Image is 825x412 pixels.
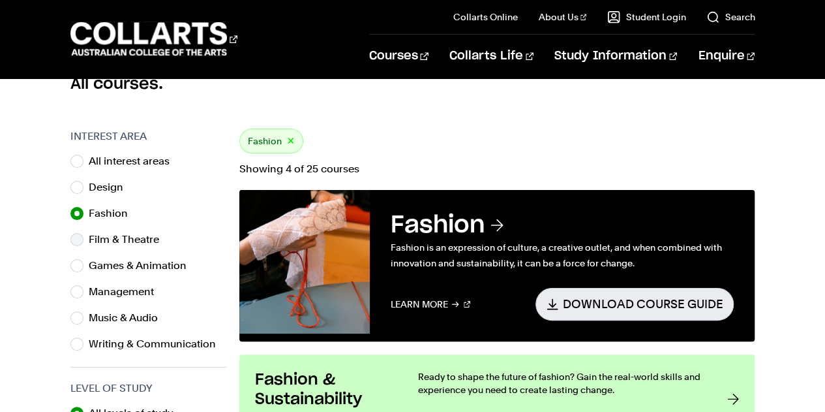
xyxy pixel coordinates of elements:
[391,288,471,320] a: Learn More
[453,10,518,24] a: Collarts Online
[89,309,168,327] label: Music & Audio
[255,370,392,409] h3: Fashion & Sustainability
[89,230,170,249] label: Film & Theatre
[89,152,180,170] label: All interest areas
[89,204,138,223] label: Fashion
[698,35,755,78] a: Enquire
[535,288,734,320] a: Download Course Guide
[607,10,685,24] a: Student Login
[70,74,755,95] h2: All courses.
[70,129,226,144] h3: Interest Area
[89,178,134,197] label: Design
[391,211,734,240] h3: Fashion
[706,10,755,24] a: Search
[89,283,164,301] label: Management
[89,257,197,275] label: Games & Animation
[449,35,533,78] a: Collarts Life
[418,370,702,396] p: Ready to shape the future of fashion? Gain the real-world skills and experience you need to creat...
[239,164,755,174] p: Showing 4 of 25 courses
[369,35,428,78] a: Courses
[89,335,226,353] label: Writing & Communication
[239,190,370,334] img: Fashion
[554,35,677,78] a: Study Information
[239,129,303,153] div: Fashion
[539,10,587,24] a: About Us
[70,20,237,57] div: Go to homepage
[391,240,734,271] p: Fashion is an expression of culture, a creative outlet, and when combined with innovation and sus...
[287,134,295,149] button: ×
[70,381,226,396] h3: Level of Study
